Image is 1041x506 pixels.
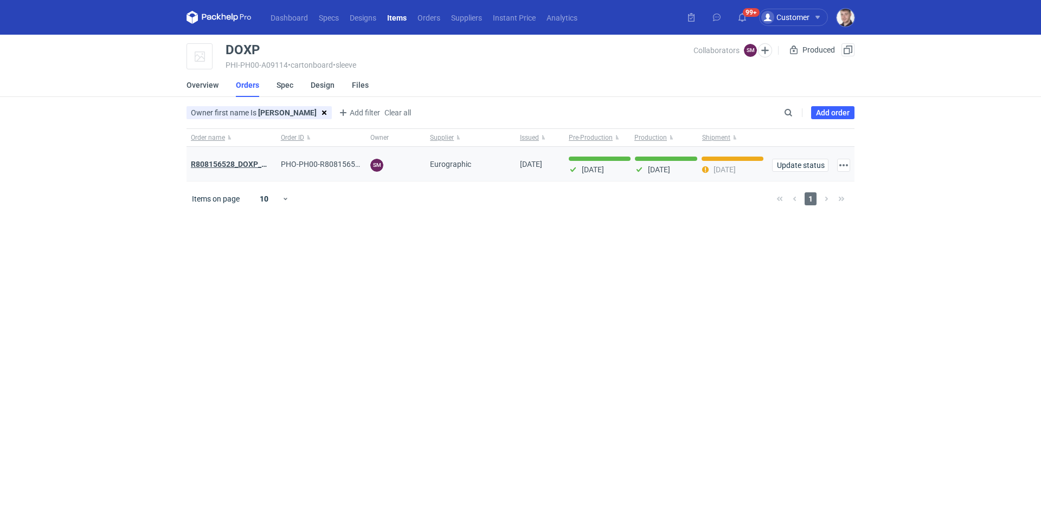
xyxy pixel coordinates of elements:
[265,11,313,24] a: Dashboard
[277,129,367,146] button: Order ID
[700,129,768,146] button: Shipment
[247,191,282,206] div: 10
[837,9,854,27] img: Maciej Sikora
[693,46,740,55] span: Collaborators
[426,129,516,146] button: Supplier
[187,129,277,146] button: Order name
[811,106,854,119] a: Add order
[714,165,736,174] p: [DATE]
[782,106,817,119] input: Search
[311,73,335,97] a: Design
[520,133,539,142] span: Issued
[384,106,412,119] button: Clear all
[632,129,700,146] button: Production
[226,61,693,69] div: PHI-PH00-A09114
[446,11,487,24] a: Suppliers
[487,11,541,24] a: Instant Price
[837,159,850,172] button: Actions
[277,73,293,97] a: Spec
[744,44,757,57] figcaption: SM
[191,160,574,168] a: R808156528_DOXP_QFAF_BZBP_ZUYK_WQLV_OKHN_JELH_EVFV_FTDR_ZOWV_CHID_YARY_QVFE_PQSG_HWQ
[758,43,772,57] button: Edit collaborators
[520,160,542,168] span: 19/09/2025
[702,133,730,142] span: Shipment
[634,133,667,142] span: Production
[516,129,564,146] button: Issued
[426,147,516,181] div: Eurographic
[370,159,383,172] figcaption: SM
[564,129,632,146] button: Pre-Production
[337,106,380,119] span: Add filter
[761,11,809,24] div: Customer
[333,61,356,69] span: • sleeve
[772,159,828,172] button: Update status
[430,159,471,170] span: Eurographic
[226,43,260,56] div: DOXP
[187,73,219,97] a: Overview
[805,192,817,205] span: 1
[759,9,837,26] button: Customer
[352,73,369,97] a: Files
[384,109,411,116] span: Clear all
[187,11,252,24] svg: Packhelp Pro
[777,161,824,169] span: Update status
[187,106,317,119] button: Owner first name Is [PERSON_NAME]
[336,106,381,119] button: Add filter
[281,160,698,168] span: PHO-PH00-R808156528_DOXP_QFAF_BZBP_ZUYK_WQLV_OKHN_JELH_EVFV_FTDR_ZOWV_CHID_YARY_QVFE_PQSG_HWQ
[258,108,317,117] strong: [PERSON_NAME]
[430,133,454,142] span: Supplier
[192,193,240,204] span: Items on page
[370,133,389,142] span: Owner
[288,61,333,69] span: • cartonboard
[734,9,751,26] button: 99+
[569,133,613,142] span: Pre-Production
[236,73,259,97] a: Orders
[582,165,604,174] p: [DATE]
[412,11,446,24] a: Orders
[541,11,583,24] a: Analytics
[313,11,344,24] a: Specs
[191,133,225,142] span: Order name
[382,11,412,24] a: Items
[344,11,382,24] a: Designs
[187,106,317,119] div: Owner first name Is
[787,43,837,56] div: Produced
[648,165,670,174] p: [DATE]
[841,43,854,56] button: Duplicate Item
[281,133,304,142] span: Order ID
